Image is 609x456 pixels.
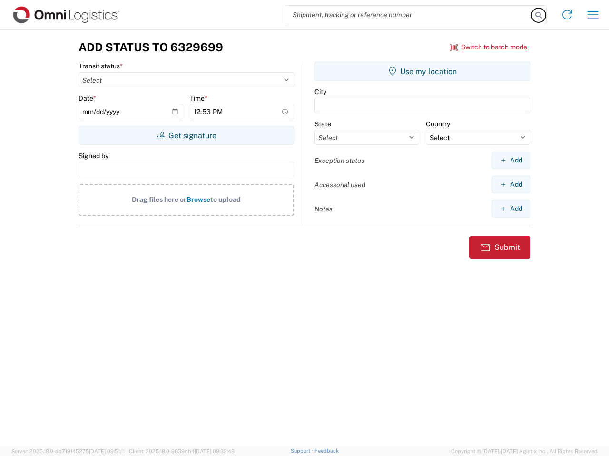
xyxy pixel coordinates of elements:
[190,94,207,103] label: Time
[314,156,364,165] label: Exception status
[132,196,187,203] span: Drag files here or
[195,448,235,454] span: [DATE] 09:32:48
[291,448,314,454] a: Support
[210,196,241,203] span: to upload
[492,152,530,169] button: Add
[492,200,530,218] button: Add
[314,448,339,454] a: Feedback
[314,180,365,189] label: Accessorial used
[187,196,210,203] span: Browse
[79,94,96,103] label: Date
[89,448,125,454] span: [DATE] 09:51:11
[492,176,530,193] button: Add
[314,120,331,128] label: State
[285,6,532,24] input: Shipment, tracking or reference number
[79,126,294,145] button: Get signature
[450,39,527,55] button: Switch to batch mode
[79,152,108,160] label: Signed by
[314,205,333,213] label: Notes
[426,120,450,128] label: Country
[129,448,235,454] span: Client: 2025.18.0-9839db4
[79,40,223,54] h3: Add Status to 6329699
[469,236,530,259] button: Submit
[314,87,326,96] label: City
[314,62,530,81] button: Use my location
[11,448,125,454] span: Server: 2025.18.0-dd719145275
[451,447,598,456] span: Copyright © [DATE]-[DATE] Agistix Inc., All Rights Reserved
[79,62,123,70] label: Transit status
